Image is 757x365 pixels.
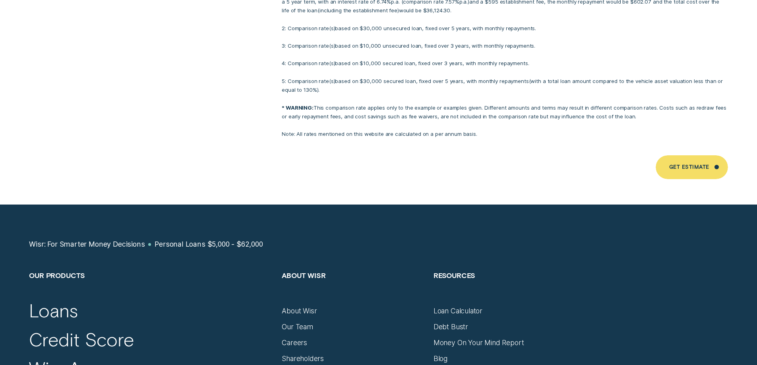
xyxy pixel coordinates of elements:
[329,78,331,84] span: (
[656,155,728,179] a: Get Estimate
[282,271,424,307] h2: About Wisr
[29,328,134,351] a: Credit Score
[397,7,399,14] span: )
[29,240,145,249] a: Wisr: For Smarter Money Decisions
[317,87,319,93] span: )
[282,41,728,50] p: 3: Comparison rate s based on $10,000 unsecured loan, fixed over 3 years, with monthly repayments.
[434,307,482,315] a: Loan Calculator
[434,271,576,307] h2: Resources
[434,354,447,363] a: Blog
[282,24,728,33] p: 2: Comparison rate s based on $30,000 unsecured loan, fixed over 5 years, with monthly repayments.
[434,323,468,331] a: Debt Bustr
[334,25,335,31] span: )
[282,307,317,315] a: About Wisr
[282,354,324,363] a: Shareholders
[282,103,728,121] p: This comparison rate applies only to the example or examples given. Different amounts and terms m...
[334,78,335,84] span: )
[434,338,524,347] a: Money On Your Mind Report
[329,25,331,31] span: (
[282,59,728,68] p: 4: Comparison rate s based on $10,000 secured loan, fixed over 3 years, with monthly repayments.
[334,60,335,66] span: )
[282,104,314,111] strong: * WARNING:
[282,129,728,138] p: Note: All rates mentioned on this website are calculated on a per annum basis.
[29,299,77,322] a: Loans
[282,338,307,347] a: Careers
[282,77,728,94] p: 5: Comparison rate s based on $30,000 secured loan, fixed over 5 years, with monthly repayments w...
[318,7,319,14] span: (
[334,42,335,49] span: )
[329,42,331,49] span: (
[29,271,273,307] h2: Our Products
[329,60,331,66] span: (
[155,240,263,249] a: Personal Loans $5,000 - $62,000
[529,78,531,84] span: (
[282,323,313,331] a: Our Team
